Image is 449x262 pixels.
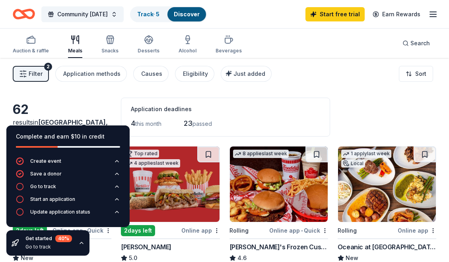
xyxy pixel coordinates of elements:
[16,157,120,170] button: Create event
[41,6,124,22] button: Community [DATE]
[16,132,120,141] div: Complete and earn $10 in credit
[13,118,108,136] span: [GEOGRAPHIC_DATA], [GEOGRAPHIC_DATA]
[137,11,159,17] a: Track· 5
[16,183,120,195] button: Go to track
[68,48,82,54] div: Meals
[181,225,220,235] div: Online app
[68,32,82,58] button: Meals
[368,7,425,21] a: Earn Rewards
[338,146,436,222] img: Image for Oceanic at Pompano Beach
[121,146,219,222] img: Image for Portillo's
[13,102,111,118] div: 62
[398,225,436,235] div: Online app
[179,32,196,58] button: Alcohol
[44,63,52,71] div: 2
[25,235,72,242] div: Get started
[13,32,49,58] button: Auction & raffle
[399,66,433,82] button: Sort
[341,160,365,168] div: Local
[305,7,365,21] a: Start free trial
[30,183,56,190] div: Go to track
[13,5,35,23] a: Home
[25,244,72,250] div: Go to track
[415,69,426,79] span: Sort
[124,150,159,158] div: Top rated
[13,118,111,137] div: results
[101,48,119,54] div: Snacks
[13,118,108,136] span: in
[229,242,328,252] div: [PERSON_NAME]'s Frozen Custard & Steakburgers
[13,48,49,54] div: Auction & raffle
[30,171,62,177] div: Save a donor
[16,170,120,183] button: Save a donor
[301,227,303,234] span: •
[216,32,242,58] button: Beverages
[124,159,180,168] div: 4 applies last week
[30,196,75,202] div: Start an application
[133,66,169,82] button: Causes
[396,35,436,51] button: Search
[101,32,119,58] button: Snacks
[30,209,90,215] div: Update application status
[269,225,328,235] div: Online app Quick
[338,226,357,235] div: Rolling
[121,225,155,236] div: 2 days left
[184,119,192,127] span: 23
[138,48,159,54] div: Desserts
[410,39,430,48] span: Search
[192,120,212,127] span: passed
[16,208,120,221] button: Update application status
[141,69,162,79] div: Causes
[221,66,272,82] button: Just added
[30,158,61,164] div: Create event
[216,48,242,54] div: Beverages
[55,66,127,82] button: Application methods
[179,48,196,54] div: Alcohol
[174,11,200,17] a: Discover
[130,6,207,22] button: Track· 5Discover
[341,150,391,158] div: 1 apply last week
[183,69,208,79] div: Eligibility
[233,150,289,158] div: 8 applies last week
[229,226,249,235] div: Rolling
[13,66,49,82] button: Filter2
[121,242,171,252] div: [PERSON_NAME]
[29,69,43,79] span: Filter
[131,104,320,114] div: Application deadlines
[138,32,159,58] button: Desserts
[63,69,121,79] div: Application methods
[16,195,120,208] button: Start an application
[55,235,72,242] div: 40 %
[57,10,108,19] span: Community [DATE]
[338,242,436,252] div: Oceanic at [GEOGRAPHIC_DATA]
[175,66,214,82] button: Eligibility
[230,146,328,222] img: Image for Freddy's Frozen Custard & Steakburgers
[135,120,161,127] span: this month
[233,70,265,77] span: Just added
